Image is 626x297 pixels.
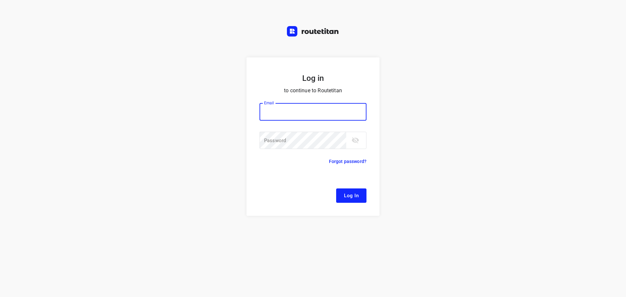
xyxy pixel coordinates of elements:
span: Log In [344,191,359,200]
button: Log In [336,188,366,203]
img: Routetitan [287,26,339,37]
button: toggle password visibility [349,134,362,147]
p: to continue to Routetitan [260,86,366,95]
h5: Log in [260,73,366,83]
p: Forgot password? [329,157,366,165]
